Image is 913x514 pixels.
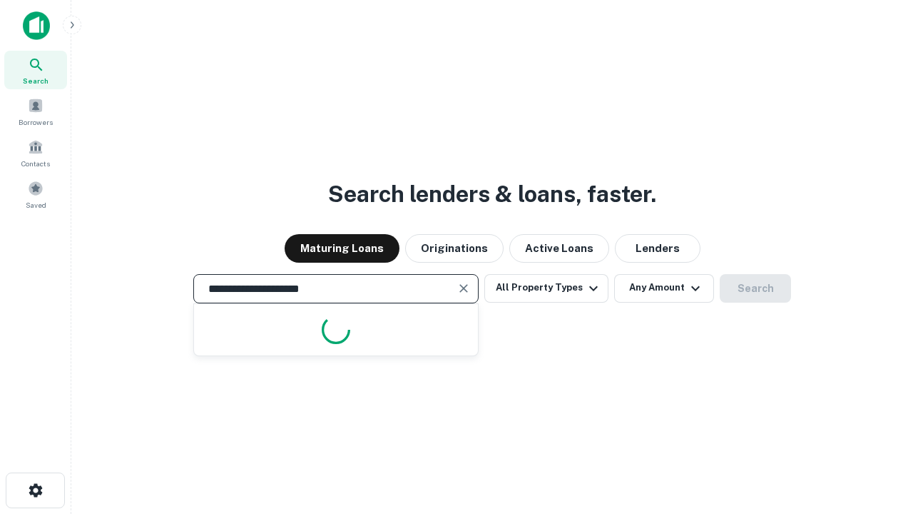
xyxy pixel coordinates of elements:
[285,234,399,263] button: Maturing Loans
[23,75,49,86] span: Search
[405,234,504,263] button: Originations
[454,278,474,298] button: Clear
[19,116,53,128] span: Borrowers
[484,274,608,303] button: All Property Types
[614,274,714,303] button: Any Amount
[4,175,67,213] a: Saved
[509,234,609,263] button: Active Loans
[4,133,67,172] a: Contacts
[4,51,67,89] a: Search
[328,177,656,211] h3: Search lenders & loans, faster.
[26,199,46,211] span: Saved
[615,234,700,263] button: Lenders
[23,11,50,40] img: capitalize-icon.png
[21,158,50,169] span: Contacts
[4,92,67,131] a: Borrowers
[842,400,913,468] iframe: Chat Widget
